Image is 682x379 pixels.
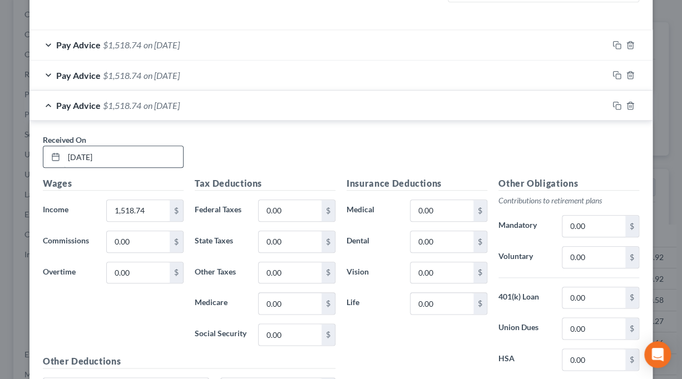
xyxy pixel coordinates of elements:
input: 0.00 [107,200,170,221]
input: 0.00 [411,262,473,283]
label: 401(k) Loan [493,287,556,309]
label: Union Dues [493,317,556,340]
input: 0.00 [411,293,473,314]
h5: Wages [43,177,184,191]
div: $ [625,318,639,339]
label: Medical [341,200,404,222]
p: Contributions to retirement plans [498,195,639,206]
label: Overtime [37,262,101,284]
input: 0.00 [259,293,322,314]
span: Received On [43,135,86,144]
div: $ [625,216,639,237]
label: State Taxes [189,231,253,253]
div: $ [625,287,639,308]
label: Dental [341,231,404,253]
span: $1,518.74 [103,39,141,50]
input: MM/DD/YYYY [64,146,183,167]
label: Mandatory [493,215,556,237]
label: Social Security [189,323,253,346]
label: HSA [493,348,556,371]
div: $ [322,200,335,221]
span: on [DATE] [144,70,180,81]
label: Vision [341,262,404,284]
span: Pay Advice [56,70,101,81]
label: Federal Taxes [189,200,253,222]
span: on [DATE] [144,39,180,50]
label: Medicare [189,292,253,315]
div: $ [170,200,183,221]
input: 0.00 [562,247,625,268]
div: $ [322,231,335,252]
div: $ [625,349,639,370]
div: $ [322,293,335,314]
input: 0.00 [107,231,170,252]
label: Commissions [37,231,101,253]
input: 0.00 [411,231,473,252]
h5: Other Obligations [498,177,639,191]
h5: Tax Deductions [195,177,335,191]
label: Voluntary [493,246,556,268]
span: $1,518.74 [103,70,141,81]
label: Life [341,292,404,315]
h5: Other Deductions [43,355,335,368]
div: $ [473,231,487,252]
input: 0.00 [259,324,322,345]
span: $1,518.74 [103,100,141,111]
div: $ [170,262,183,283]
div: $ [473,293,487,314]
input: 0.00 [259,262,322,283]
div: $ [170,231,183,252]
div: $ [322,262,335,283]
input: 0.00 [259,231,322,252]
div: $ [473,200,487,221]
div: $ [625,247,639,268]
h5: Insurance Deductions [347,177,487,191]
span: on [DATE] [144,100,180,111]
span: Pay Advice [56,100,101,111]
span: Pay Advice [56,39,101,50]
input: 0.00 [562,349,625,370]
input: 0.00 [562,216,625,237]
input: 0.00 [259,200,322,221]
input: 0.00 [562,318,625,339]
span: Income [43,205,68,214]
div: $ [322,324,335,345]
div: Open Intercom Messenger [644,341,671,368]
label: Other Taxes [189,262,253,284]
input: 0.00 [107,262,170,283]
input: 0.00 [562,287,625,308]
input: 0.00 [411,200,473,221]
div: $ [473,262,487,283]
